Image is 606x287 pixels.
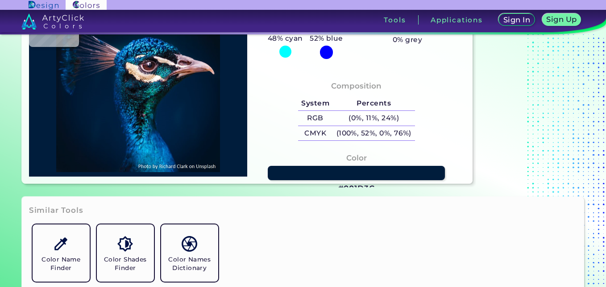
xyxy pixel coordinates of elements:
h5: 48% cyan [264,33,306,44]
h3: #001D3C [338,183,375,194]
a: Color Names Dictionary [158,221,222,285]
h4: Composition [331,80,382,93]
h5: 52% blue [306,33,346,44]
h5: System [298,96,333,111]
h4: Color [346,152,367,165]
h5: Sign In [505,17,529,23]
h5: Percents [333,96,415,111]
img: logo_artyclick_colors_white.svg [21,13,84,30]
img: ArtyClick Design logo [29,1,58,9]
a: Sign In [500,14,533,25]
h5: CMYK [298,126,333,141]
img: img_pavlin.jpg [33,1,243,172]
h5: Color Name Finder [36,255,86,272]
h5: (0%, 11%, 24%) [333,111,415,126]
img: icon_color_shades.svg [117,236,133,252]
a: Sign Up [544,14,579,25]
img: icon_color_name_finder.svg [53,236,69,252]
h3: Tools [384,17,406,23]
h5: Color Names Dictionary [165,255,215,272]
img: icon_color_names_dictionary.svg [182,236,197,252]
h3: Similar Tools [29,205,83,216]
h3: Applications [431,17,483,23]
h5: Color Shades Finder [100,255,150,272]
a: Color Name Finder [29,221,93,285]
h5: RGB [298,111,333,126]
h5: 0% grey [393,34,422,46]
h5: Sign Up [548,16,576,23]
h5: (100%, 52%, 0%, 76%) [333,126,415,141]
a: Color Shades Finder [93,221,158,285]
